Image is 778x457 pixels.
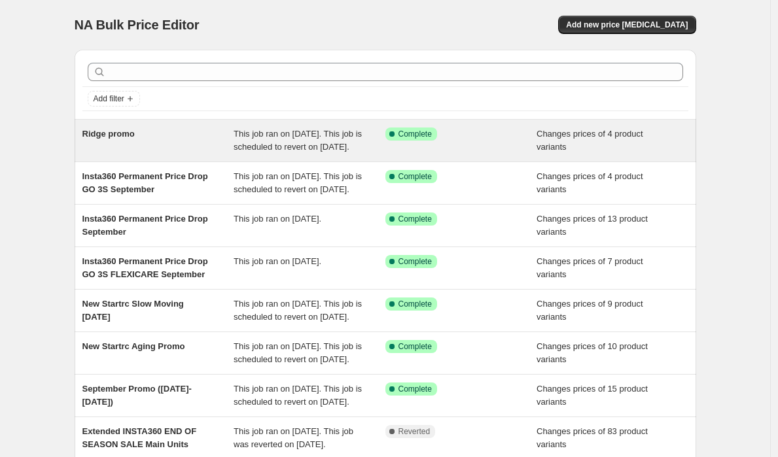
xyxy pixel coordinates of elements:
span: Changes prices of 13 product variants [537,214,648,237]
span: Changes prices of 7 product variants [537,256,643,279]
span: Changes prices of 83 product variants [537,426,648,449]
span: New Startrc Aging Promo [82,341,185,351]
span: Insta360 Permanent Price Drop GO 3S FLEXICARE September [82,256,208,279]
span: New Startrc Slow Moving [DATE] [82,299,184,322]
span: Complete [398,129,432,139]
span: Extended INSTA360 END OF SEASON SALE Main Units [82,426,197,449]
span: Complete [398,256,432,267]
span: This job ran on [DATE]. This job is scheduled to revert on [DATE]. [234,129,362,152]
span: This job ran on [DATE]. This job was reverted on [DATE]. [234,426,353,449]
span: Complete [398,384,432,394]
span: Changes prices of 15 product variants [537,384,648,407]
span: Changes prices of 4 product variants [537,129,643,152]
span: This job ran on [DATE]. [234,256,321,266]
span: This job ran on [DATE]. This job is scheduled to revert on [DATE]. [234,384,362,407]
button: Add filter [88,91,140,107]
span: Changes prices of 4 product variants [537,171,643,194]
button: Add new price [MEDICAL_DATA] [558,16,696,34]
span: Reverted [398,426,431,437]
span: NA Bulk Price Editor [75,18,200,32]
span: Add filter [94,93,124,104]
span: Changes prices of 9 product variants [537,299,643,322]
span: September Promo ([DATE]-[DATE]) [82,384,192,407]
span: Complete [398,299,432,309]
span: Insta360 Permanent Price Drop September [82,214,208,237]
span: Add new price [MEDICAL_DATA] [566,20,688,30]
span: Changes prices of 10 product variants [537,341,648,364]
span: This job ran on [DATE]. This job is scheduled to revert on [DATE]. [234,171,362,194]
span: Complete [398,341,432,352]
span: This job ran on [DATE]. This job is scheduled to revert on [DATE]. [234,299,362,322]
span: Insta360 Permanent Price Drop GO 3S September [82,171,208,194]
span: Complete [398,171,432,182]
span: This job ran on [DATE]. This job is scheduled to revert on [DATE]. [234,341,362,364]
span: Complete [398,214,432,224]
span: This job ran on [DATE]. [234,214,321,224]
span: Ridge promo [82,129,135,139]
